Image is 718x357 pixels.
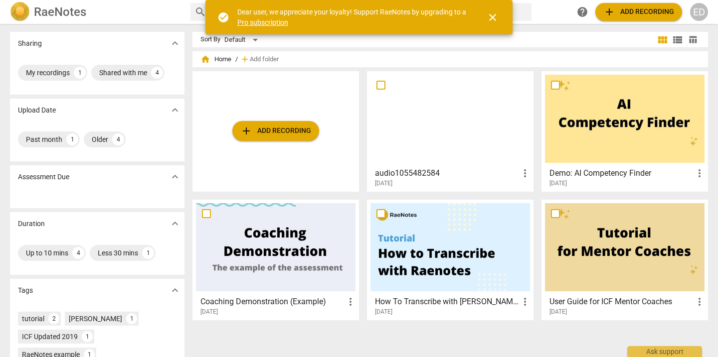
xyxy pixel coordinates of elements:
div: [PERSON_NAME] [69,314,122,324]
button: Upload [595,3,682,21]
span: more_vert [519,167,531,179]
span: Add recording [603,6,674,18]
span: [DATE] [375,179,392,188]
span: add [240,54,250,64]
div: 2 [48,313,59,324]
span: [DATE] [375,308,392,316]
a: Pro subscription [237,18,288,26]
span: [DATE] [549,179,567,188]
span: table_chart [688,35,698,44]
a: LogoRaeNotes [10,2,182,22]
h2: RaeNotes [34,5,86,19]
div: 4 [112,133,124,145]
a: Help [573,3,591,21]
span: Home [200,54,231,64]
p: Tags [18,285,33,296]
span: view_list [672,34,684,46]
h3: User Guide for ICF Mentor Coaches [549,296,694,308]
h3: audio1055482584 [375,167,519,179]
span: expand_more [169,218,181,230]
div: ICF Updated 2019 [22,332,78,342]
a: Coaching Demonstration (Example)[DATE] [196,203,356,316]
a: Demo: AI Competency Finder[DATE] [545,75,705,187]
span: Add folder [250,56,279,63]
div: 1 [82,331,93,342]
div: 1 [74,67,86,79]
span: help [576,6,588,18]
div: Up to 10 mins [26,248,68,258]
div: Past month [26,134,62,144]
span: search [194,6,206,18]
span: more_vert [694,296,706,308]
span: [DATE] [200,308,218,316]
span: check_circle [217,11,229,23]
p: Upload Date [18,105,56,116]
button: Table view [685,32,700,47]
h3: Coaching Demonstration (Example) [200,296,345,308]
button: Show more [168,103,182,118]
button: Close [481,5,505,29]
h3: Demo: AI Competency Finder [549,167,694,179]
button: Show more [168,216,182,231]
span: expand_more [169,171,181,183]
span: view_module [657,34,669,46]
button: Upload [232,121,319,141]
button: Show more [168,36,182,51]
span: expand_more [169,104,181,116]
p: Sharing [18,38,42,49]
span: close [487,11,499,23]
span: add [603,6,615,18]
div: tutorial [22,314,44,324]
p: Duration [18,219,45,229]
a: User Guide for ICF Mentor Coaches[DATE] [545,203,705,316]
span: expand_more [169,284,181,296]
span: more_vert [345,296,357,308]
div: 1 [126,313,137,324]
button: Show more [168,169,182,184]
div: 1 [66,133,78,145]
button: List view [670,32,685,47]
span: [DATE] [549,308,567,316]
div: 4 [72,247,84,259]
div: 1 [142,247,154,259]
p: Assessment Due [18,172,69,182]
div: Ask support [627,346,702,357]
span: Add recording [240,125,311,137]
img: Logo [10,2,30,22]
div: My recordings [26,68,70,78]
div: Default [224,32,261,48]
span: / [235,56,238,63]
span: expand_more [169,37,181,49]
button: Show more [168,283,182,298]
span: more_vert [694,167,706,179]
button: ED [690,3,708,21]
span: home [200,54,210,64]
div: 4 [151,67,163,79]
span: add [240,125,252,137]
a: audio1055482584[DATE] [370,75,530,187]
div: Shared with me [99,68,147,78]
div: Dear user, we appreciate your loyalty! Support RaeNotes by upgrading to a [237,7,469,27]
div: Less 30 mins [98,248,138,258]
button: Tile view [655,32,670,47]
h3: How To Transcribe with RaeNotes [375,296,519,308]
span: more_vert [519,296,531,308]
a: How To Transcribe with [PERSON_NAME][DATE] [370,203,530,316]
div: Sort By [200,36,220,43]
div: Older [92,134,108,144]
